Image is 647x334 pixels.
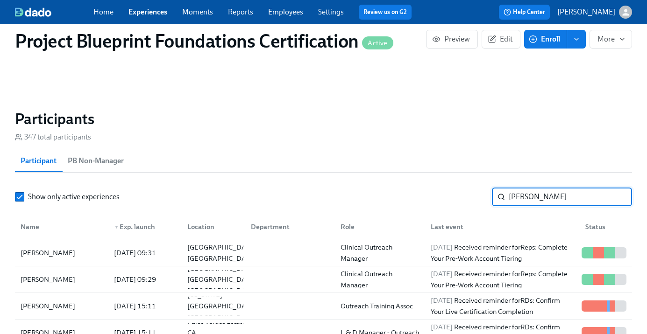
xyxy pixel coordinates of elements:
[597,35,624,44] span: More
[15,7,93,17] a: dado
[15,266,632,293] div: [PERSON_NAME][DATE] 09:29[GEOGRAPHIC_DATA] [GEOGRAPHIC_DATA] [GEOGRAPHIC_DATA]Clinical Outreach M...
[17,221,107,232] div: Name
[114,225,119,230] span: ▼
[15,30,393,52] h1: Project Blueprint Foundations Certification
[427,242,578,264] div: Received reminder for Reps: Complete Your Pre-Work Account Tiering
[15,293,632,320] div: [PERSON_NAME][DATE] 15:11[US_STATE] [GEOGRAPHIC_DATA] [GEOGRAPHIC_DATA]Outreach Training Assoc[DA...
[567,30,586,49] button: enroll
[426,30,478,49] button: Preview
[184,289,260,323] div: [US_STATE] [GEOGRAPHIC_DATA] [GEOGRAPHIC_DATA]
[318,7,344,16] a: Settings
[431,243,453,251] span: [DATE]
[15,240,632,266] div: [PERSON_NAME][DATE] 09:31[US_STATE][GEOGRAPHIC_DATA] [GEOGRAPHIC_DATA] [GEOGRAPHIC_DATA]Clinical ...
[482,30,520,49] button: Edit
[110,247,179,258] div: [DATE] 09:31
[427,295,578,317] div: Received reminder for RDs: Confirm Your Live Certification Completion
[17,274,107,285] div: [PERSON_NAME]
[21,154,57,167] span: Participant
[28,192,120,202] span: Show only active experiences
[68,154,124,167] span: PB Non-Manager
[107,217,179,236] div: ▼Exp. launch
[363,7,407,17] a: Review us on G2
[434,35,470,44] span: Preview
[17,217,107,236] div: Name
[499,5,550,20] button: Help Center
[110,300,179,312] div: [DATE] 15:11
[184,230,260,275] div: [US_STATE][GEOGRAPHIC_DATA] [GEOGRAPHIC_DATA] [GEOGRAPHIC_DATA]
[228,7,253,16] a: Reports
[504,7,545,17] span: Help Center
[110,221,179,232] div: Exp. launch
[17,247,107,258] div: [PERSON_NAME]
[531,35,560,44] span: Enroll
[15,132,91,142] div: 347 total participants
[337,300,423,312] div: Outreach Training Assoc
[180,217,243,236] div: Location
[182,7,213,16] a: Moments
[590,30,632,49] button: More
[110,274,179,285] div: [DATE] 09:29
[431,323,453,331] span: [DATE]
[15,110,632,128] h2: Participants
[578,217,630,236] div: Status
[243,217,333,236] div: Department
[247,221,333,232] div: Department
[362,40,393,47] span: Active
[359,5,412,20] button: Review us on G2
[333,217,423,236] div: Role
[128,7,167,16] a: Experiences
[423,217,578,236] div: Last event
[184,263,260,296] div: [GEOGRAPHIC_DATA] [GEOGRAPHIC_DATA] [GEOGRAPHIC_DATA]
[337,221,423,232] div: Role
[582,221,630,232] div: Status
[557,7,615,17] p: [PERSON_NAME]
[431,296,453,305] span: [DATE]
[427,221,578,232] div: Last event
[184,221,243,232] div: Location
[337,242,423,264] div: Clinical Outreach Manager
[490,35,512,44] span: Edit
[509,188,632,206] input: Search by name
[557,6,632,19] button: [PERSON_NAME]
[17,300,107,312] div: [PERSON_NAME]
[427,268,578,291] div: Received reminder for Reps: Complete Your Pre-Work Account Tiering
[431,270,453,278] span: [DATE]
[268,7,303,16] a: Employees
[337,268,423,291] div: Clinical Outreach Manager
[93,7,114,16] a: Home
[15,7,51,17] img: dado
[524,30,567,49] button: Enroll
